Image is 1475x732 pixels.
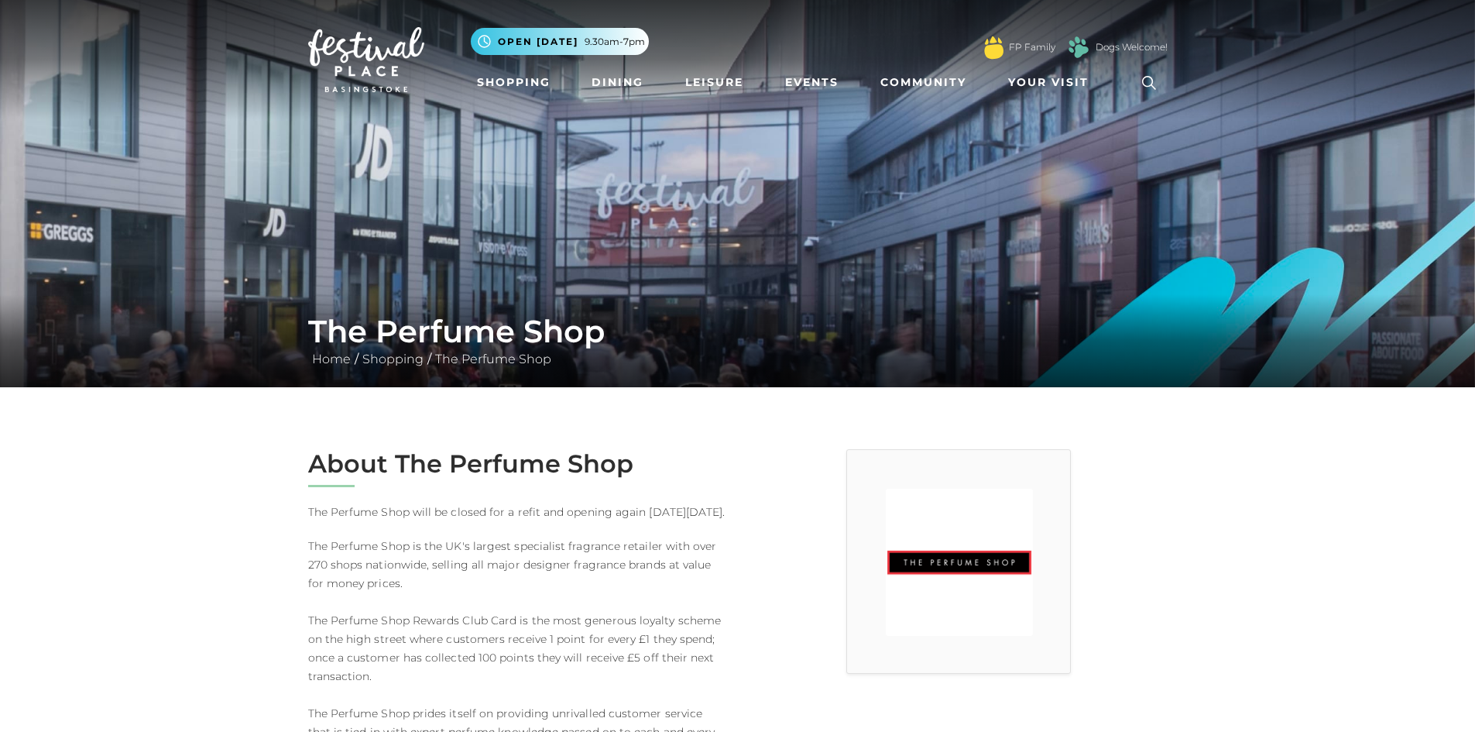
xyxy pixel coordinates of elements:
a: Dining [585,68,650,97]
a: Community [874,68,972,97]
a: Dogs Welcome! [1096,40,1168,54]
div: / / [297,313,1179,369]
a: Shopping [471,68,557,97]
p: The Perfume Shop will be closed for a refit and opening again [DATE][DATE]. [308,503,726,521]
a: Home [308,352,355,366]
span: Your Visit [1008,74,1089,91]
span: 9.30am-7pm [585,35,645,49]
img: Festival Place Logo [308,27,424,92]
span: Open [DATE] [498,35,578,49]
a: Leisure [679,68,750,97]
a: The Perfume Shop [431,352,555,366]
a: Your Visit [1002,68,1103,97]
a: Events [779,68,845,97]
button: Open [DATE] 9.30am-7pm [471,28,649,55]
a: FP Family [1009,40,1055,54]
h1: The Perfume Shop [308,313,1168,350]
a: Shopping [358,352,427,366]
h2: About The Perfume Shop [308,449,726,479]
